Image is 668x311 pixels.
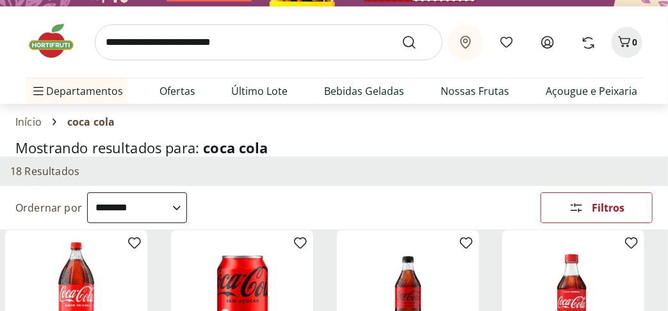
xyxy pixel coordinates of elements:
[15,116,42,128] a: Início
[15,140,653,156] h1: Mostrando resultados para:
[26,22,90,60] img: Hortifruti
[159,83,195,99] a: Ofertas
[541,192,653,223] button: Filtros
[31,76,123,106] span: Departamentos
[546,83,637,99] a: Açougue e Peixaria
[203,138,268,157] span: coca cola
[592,203,624,213] span: Filtros
[324,83,404,99] a: Bebidas Geladas
[67,116,115,128] span: coca cola
[632,36,637,48] span: 0
[402,35,432,50] button: Submit Search
[95,24,443,60] input: search
[15,201,82,215] label: Ordernar por
[232,83,288,99] a: Último Lote
[441,83,509,99] a: Nossas Frutas
[10,164,79,178] h2: 18 Resultados
[569,200,584,215] svg: Abrir Filtros
[612,27,642,58] button: Carrinho
[31,76,46,106] button: Menu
